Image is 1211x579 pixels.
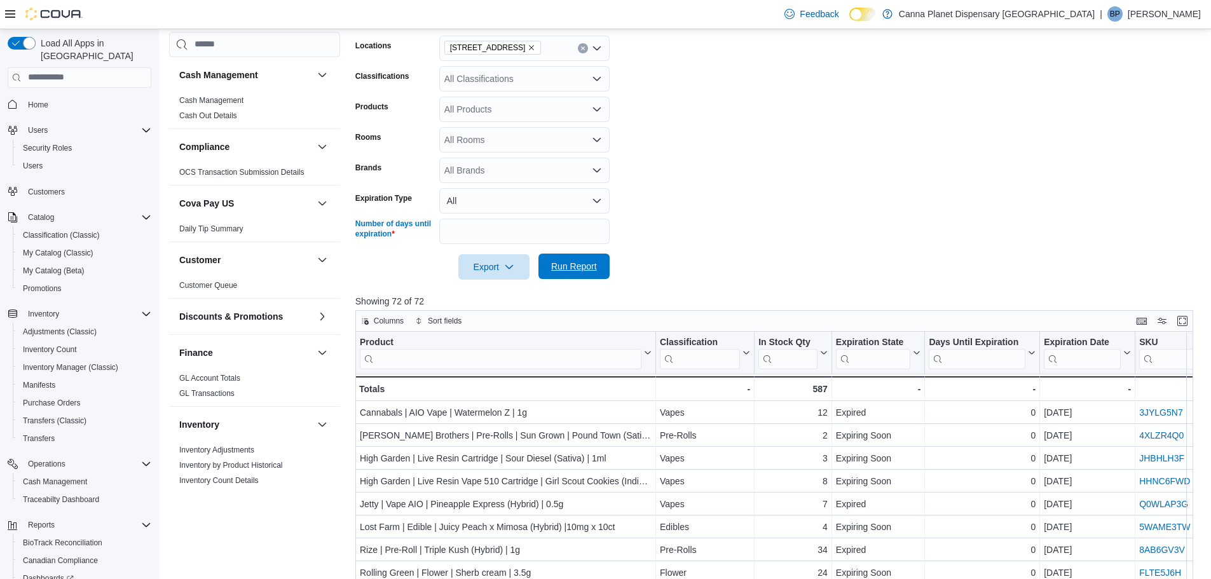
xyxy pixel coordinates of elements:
[179,254,312,266] button: Customer
[179,69,258,81] h3: Cash Management
[1044,542,1131,557] div: [DATE]
[660,336,740,369] div: Classification
[13,376,156,394] button: Manifests
[929,381,1036,397] div: -
[458,254,530,280] button: Export
[360,405,652,420] div: Cannabals | AIO Vape | Watermelon Z | 1g
[758,451,828,466] div: 3
[179,346,312,359] button: Finance
[355,219,434,239] label: Number of days until expiration
[18,553,103,568] a: Canadian Compliance
[836,428,921,443] div: Expiring Soon
[929,451,1036,466] div: 0
[28,187,65,197] span: Customers
[315,196,330,211] button: Cova Pay US
[18,158,151,174] span: Users
[929,336,1025,348] div: Days Until Expiration
[18,228,105,243] a: Classification (Classic)
[23,123,53,138] button: Users
[315,252,330,268] button: Customer
[758,496,828,512] div: 7
[360,473,652,489] div: High Garden | Live Resin Vape 510 Cartridge | Girl Scout Cookies (Indica) | 1g
[758,519,828,535] div: 4
[179,280,237,290] span: Customer Queue
[660,336,750,369] button: Classification
[18,431,151,446] span: Transfers
[179,95,243,106] span: Cash Management
[179,140,312,153] button: Compliance
[899,6,1095,22] p: Canna Planet Dispensary [GEOGRAPHIC_DATA]
[179,461,283,470] a: Inventory by Product Historical
[179,346,213,359] h3: Finance
[18,245,151,261] span: My Catalog (Classic)
[444,41,542,55] span: 37 North Main St Ellenville 12428 NY
[1100,6,1102,22] p: |
[13,534,156,552] button: BioTrack Reconciliation
[3,516,156,534] button: Reports
[836,381,921,397] div: -
[18,228,151,243] span: Classification (Classic)
[23,538,102,548] span: BioTrack Reconciliation
[1128,6,1201,22] p: [PERSON_NAME]
[355,163,381,173] label: Brands
[23,416,86,426] span: Transfers (Classic)
[179,140,229,153] h3: Compliance
[374,316,404,326] span: Columns
[758,428,828,443] div: 2
[1139,499,1188,509] a: Q0WLAP3G
[929,405,1036,420] div: 0
[23,477,87,487] span: Cash Management
[779,1,844,27] a: Feedback
[360,496,652,512] div: Jetty | Vape AIO | Pineapple Express (Hybrid) | 0.5g
[660,405,750,420] div: Vapes
[13,394,156,412] button: Purchase Orders
[360,519,652,535] div: Lost Farm | Edible | Juicy Peach x Mimosa (Hybrid) |10mg x 10ct
[28,459,65,469] span: Operations
[23,230,100,240] span: Classification (Classic)
[23,161,43,171] span: Users
[179,418,312,431] button: Inventory
[169,278,340,298] div: Customer
[18,395,86,411] a: Purchase Orders
[360,428,652,443] div: [PERSON_NAME] Brothers | Pre-Rolls | Sun Grown | Pound Town (Sativa Hybrid) | 5pk
[3,182,156,201] button: Customers
[836,336,911,369] div: Expiration State
[660,473,750,489] div: Vapes
[18,324,102,339] a: Adjustments (Classic)
[800,8,838,20] span: Feedback
[1139,476,1190,486] a: HHNC6FWD
[359,381,652,397] div: Totals
[315,345,330,360] button: Finance
[179,197,234,210] h3: Cova Pay US
[23,362,118,372] span: Inventory Manager (Classic)
[315,139,330,154] button: Compliance
[13,226,156,244] button: Classification (Classic)
[410,313,467,329] button: Sort fields
[929,336,1036,369] button: Days Until Expiration
[13,244,156,262] button: My Catalog (Classic)
[3,455,156,473] button: Operations
[23,210,59,225] button: Catalog
[13,262,156,280] button: My Catalog (Beta)
[18,492,104,507] a: Traceabilty Dashboard
[23,97,53,112] a: Home
[360,542,652,557] div: Rize | Pre-Roll | Triple Kush (Hybrid) | 1g
[836,519,921,535] div: Expiring Soon
[18,324,151,339] span: Adjustments (Classic)
[179,373,240,383] span: GL Account Totals
[18,413,151,428] span: Transfers (Classic)
[179,491,285,501] span: Inventory On Hand by Package
[929,473,1036,489] div: 0
[836,542,921,557] div: Expired
[1044,336,1121,348] div: Expiration Date
[929,542,1036,557] div: 0
[169,371,340,406] div: Finance
[1154,313,1170,329] button: Display options
[929,519,1036,535] div: 0
[18,263,90,278] a: My Catalog (Beta)
[18,553,151,568] span: Canadian Compliance
[528,44,535,51] button: Remove 37 North Main St Ellenville 12428 NY from selection in this group
[758,336,818,348] div: In Stock Qty
[836,451,921,466] div: Expiring Soon
[18,492,151,507] span: Traceabilty Dashboard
